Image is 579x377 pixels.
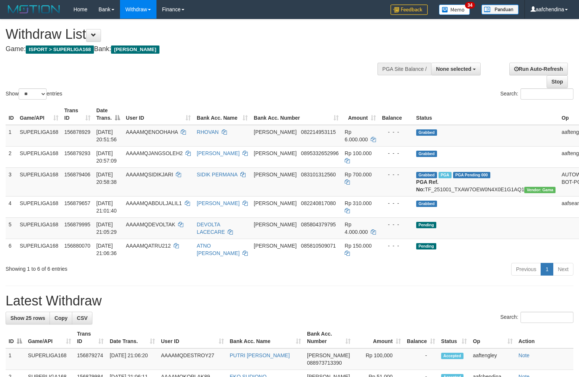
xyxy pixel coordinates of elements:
[126,129,178,135] span: AAAAMQENOOHAHA
[254,222,297,227] span: [PERSON_NAME]
[126,200,182,206] span: AAAAMQABDULJALIL1
[438,327,470,348] th: Status: activate to sort column ascending
[254,200,297,206] span: [PERSON_NAME]
[64,150,91,156] span: 156879293
[416,172,437,178] span: Grabbed
[107,327,158,348] th: Date Trans.: activate to sort column ascending
[254,172,297,177] span: [PERSON_NAME]
[382,150,410,157] div: - - -
[382,171,410,178] div: - - -
[470,348,515,370] td: aaftengley
[524,187,556,193] span: Vendor URL: https://trx31.1velocity.biz
[416,222,436,228] span: Pending
[197,200,240,206] a: [PERSON_NAME]
[345,200,371,206] span: Rp 310.000
[404,327,438,348] th: Balance: activate to sort column ascending
[521,88,573,100] input: Search:
[6,125,17,147] td: 1
[301,129,336,135] span: Copy 082214953115 to clipboard
[123,104,194,125] th: User ID: activate to sort column ascending
[96,172,117,185] span: [DATE] 20:58:38
[342,104,379,125] th: Amount: activate to sort column ascending
[382,200,410,207] div: - - -
[126,243,171,249] span: AAAAMQATRU212
[453,172,490,178] span: PGA Pending
[96,222,117,235] span: [DATE] 21:05:29
[382,128,410,136] div: - - -
[126,172,173,177] span: AAAAMQSIDIKJARI
[197,129,219,135] a: RHOVAN
[345,150,371,156] span: Rp 100.000
[61,104,94,125] th: Trans ID: activate to sort column ascending
[439,4,470,15] img: Button%20Memo.svg
[413,167,559,196] td: TF_251001_TXAW7OEW0N4X0E1G1AQ1
[511,263,541,276] a: Previous
[197,222,225,235] a: DEVOLTA LACECARE
[230,352,290,358] a: PUTRI [PERSON_NAME]
[74,327,107,348] th: Trans ID: activate to sort column ascending
[197,172,237,177] a: SIDIK PERMANA
[439,172,452,178] span: Marked by aafandaneth
[416,243,436,249] span: Pending
[158,327,227,348] th: User ID: activate to sort column ascending
[96,243,117,256] span: [DATE] 21:06:36
[6,262,236,273] div: Showing 1 to 6 of 6 entries
[416,179,439,192] b: PGA Ref. No:
[6,167,17,196] td: 3
[50,312,72,324] a: Copy
[345,129,368,142] span: Rp 6.000.000
[377,63,431,75] div: PGA Site Balance /
[197,243,240,256] a: ATNO [PERSON_NAME]
[74,348,107,370] td: 156879274
[26,45,94,54] span: ISPORT > SUPERLIGA168
[516,327,573,348] th: Action
[17,125,61,147] td: SUPERLIGA168
[6,27,379,42] h1: Withdraw List
[77,315,88,321] span: CSV
[96,200,117,214] span: [DATE] 21:01:40
[6,88,62,100] label: Show entries
[64,172,91,177] span: 156879406
[254,150,297,156] span: [PERSON_NAME]
[126,150,183,156] span: AAAAMQJANGSOLEH2
[6,348,25,370] td: 1
[96,150,117,164] span: [DATE] 20:57:09
[17,217,61,239] td: SUPERLIGA168
[254,129,297,135] span: [PERSON_NAME]
[521,312,573,323] input: Search:
[72,312,92,324] a: CSV
[470,327,515,348] th: Op: activate to sort column ascending
[379,104,413,125] th: Balance
[404,348,438,370] td: -
[6,239,17,260] td: 6
[17,239,61,260] td: SUPERLIGA168
[500,312,573,323] label: Search:
[301,172,336,177] span: Copy 083101312560 to clipboard
[6,293,573,308] h1: Latest Withdraw
[416,129,437,136] span: Grabbed
[345,222,368,235] span: Rp 4.000.000
[64,129,91,135] span: 156878929
[6,104,17,125] th: ID
[304,327,354,348] th: Bank Acc. Number: activate to sort column ascending
[301,243,336,249] span: Copy 085810509071 to clipboard
[553,263,573,276] a: Next
[547,75,568,88] a: Stop
[345,172,371,177] span: Rp 700.000
[416,201,437,207] span: Grabbed
[301,222,336,227] span: Copy 085804379795 to clipboard
[227,327,304,348] th: Bank Acc. Name: activate to sort column ascending
[519,352,530,358] a: Note
[251,104,342,125] th: Bank Acc. Number: activate to sort column ascending
[307,360,342,366] span: Copy 088973713390 to clipboard
[96,129,117,142] span: [DATE] 20:51:56
[17,104,61,125] th: Game/API: activate to sort column ascending
[345,243,371,249] span: Rp 150.000
[64,243,91,249] span: 156880070
[6,45,379,53] h4: Game: Bank:
[541,263,553,276] a: 1
[25,327,74,348] th: Game/API: activate to sort column ascending
[390,4,428,15] img: Feedback.jpg
[509,63,568,75] a: Run Auto-Refresh
[6,4,62,15] img: MOTION_logo.png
